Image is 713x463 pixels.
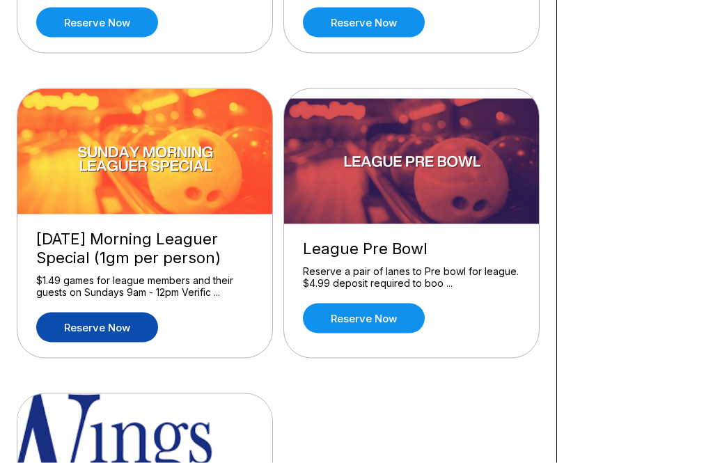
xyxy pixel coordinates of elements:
[303,240,520,258] div: League Pre Bowl
[303,265,520,290] div: Reserve a pair of lanes to Pre bowl for league. $4.99 deposit required to boo ...
[303,8,425,38] a: Reserve now
[36,8,158,38] a: Reserve now
[17,89,274,214] img: Sunday Morning Leaguer Special (1gm per person)
[36,274,253,299] div: $1.49 games for league members and their guests on Sundays 9am - 12pm Verific ...
[284,99,540,224] img: League Pre Bowl
[36,230,253,267] div: [DATE] Morning Leaguer Special (1gm per person)
[36,313,158,343] a: Reserve now
[303,304,425,333] a: Reserve now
